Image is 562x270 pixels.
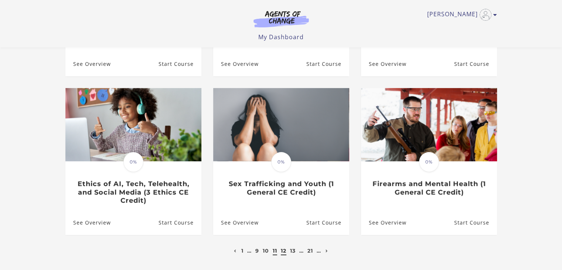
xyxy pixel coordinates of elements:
a: 11 [273,247,277,254]
a: Toggle menu [427,9,493,21]
a: Sex Trafficking and Youth (1 General CE Credit): Resume Course [306,210,349,234]
a: 12 [281,247,286,254]
a: Somatic Therapy (1 General CE Credit): See Overview [65,52,111,76]
a: Previous page [232,247,238,254]
a: Ethical Considerations with Kids and Teens (3 Ethics CE Credit): Resume Course [454,52,497,76]
img: Agents of Change Logo [246,10,317,27]
a: Firearms and Mental Health (1 General CE Credit): See Overview [361,210,406,234]
span: 0% [123,152,143,172]
span: 0% [419,152,439,172]
a: … [247,247,252,254]
a: Ethics of AI, Tech, Telehealth, and Social Media (3 Ethics CE Credit): See Overview [65,210,111,234]
a: Ethics of AI, Tech, Telehealth, and Social Media (3 Ethics CE Credit): Resume Course [158,210,201,234]
a: Next page [324,247,330,254]
a: … [299,247,304,254]
a: My Dashboard [258,33,304,41]
a: 9 [255,247,259,254]
h3: Sex Trafficking and Youth (1 General CE Credit) [221,180,341,196]
h3: Ethics of AI, Tech, Telehealth, and Social Media (3 Ethics CE Credit) [73,180,193,205]
a: Firearms and Mental Health (1 General CE Credit): Resume Course [454,210,497,234]
h3: Firearms and Mental Health (1 General CE Credit) [369,180,489,196]
a: Sex Trafficking and Youth (1 General CE Credit): See Overview [213,210,259,234]
a: Working with Families from Diverse Cultures (1 Cultural Competency ...: Resume Course [306,52,349,76]
a: Working with Families from Diverse Cultures (1 Cultural Competency ...: See Overview [213,52,259,76]
a: Ethical Considerations with Kids and Teens (3 Ethics CE Credit): See Overview [361,52,406,76]
a: Somatic Therapy (1 General CE Credit): Resume Course [158,52,201,76]
a: 10 [263,247,269,254]
a: 1 [241,247,243,254]
a: … [317,247,321,254]
a: 21 [307,247,313,254]
a: 13 [290,247,296,254]
span: 0% [271,152,291,172]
